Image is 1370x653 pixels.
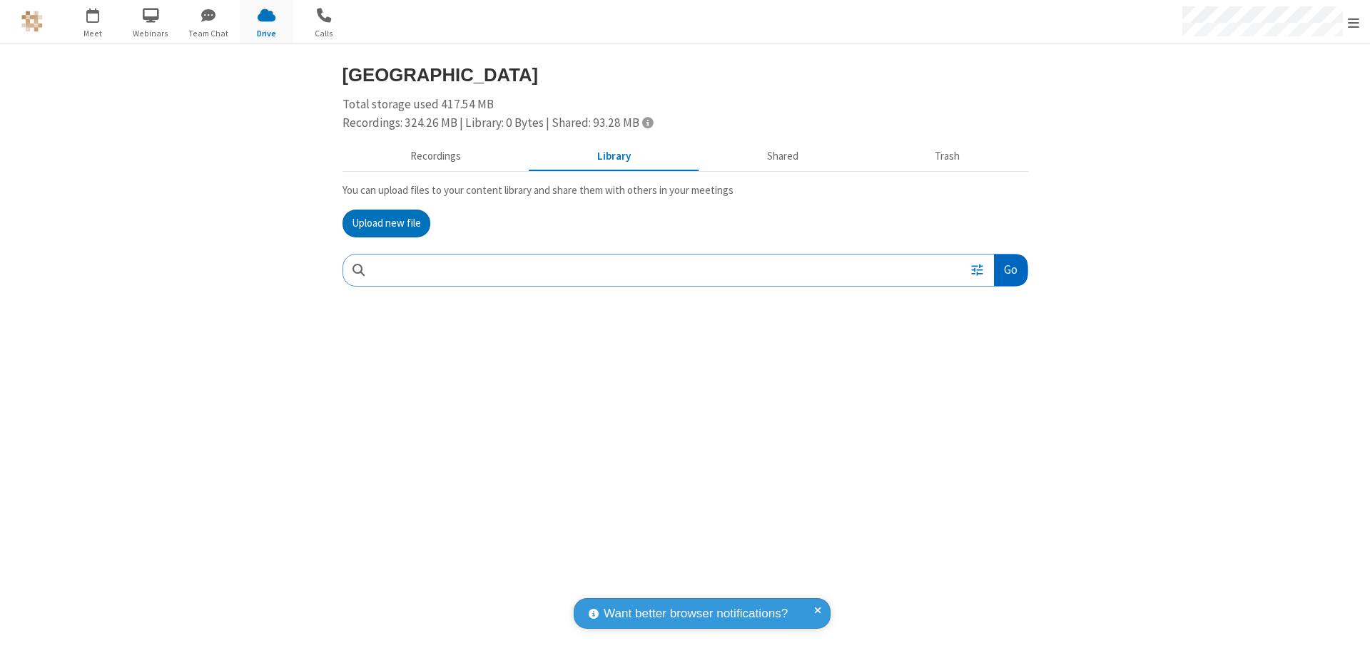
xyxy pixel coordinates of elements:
[994,254,1027,287] button: Go
[342,210,430,238] button: Upload new file
[342,143,529,170] button: Recorded meetings
[342,114,1028,133] div: Recordings: 324.26 MB | Library: 0 Bytes | Shared: 93.28 MB
[298,27,351,40] span: Calls
[182,27,235,40] span: Team Chat
[240,27,293,40] span: Drive
[604,605,788,623] span: Want better browser notifications?
[529,143,699,170] button: Content library
[342,182,1028,199] p: You can upload files to your content library and share them with others in your meetings
[342,96,1028,132] div: Total storage used 417.54 MB
[124,27,178,40] span: Webinars
[699,143,867,170] button: Shared during meetings
[66,27,120,40] span: Meet
[342,65,1028,85] h3: [GEOGRAPHIC_DATA]
[642,116,653,128] span: Totals displayed include files that have been moved to the trash.
[867,143,1028,170] button: Trash
[21,11,43,32] img: QA Selenium DO NOT DELETE OR CHANGE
